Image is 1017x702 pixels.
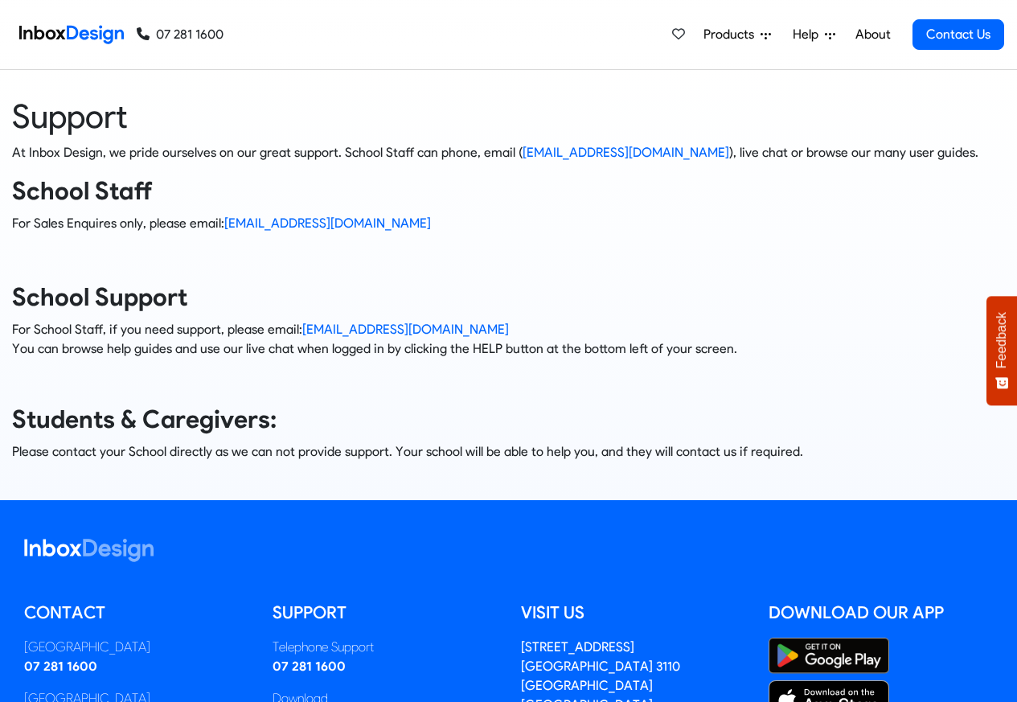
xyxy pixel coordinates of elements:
h5: Contact [24,601,248,625]
div: [GEOGRAPHIC_DATA] [24,638,248,657]
h5: Support [273,601,497,625]
heading: Support [12,96,1005,137]
strong: School Staff [12,176,153,206]
p: At Inbox Design, we pride ourselves on our great support. School Staff can phone, email ( ), live... [12,143,1005,162]
strong: Students & Caregivers: [12,404,277,434]
h5: Download our App [769,601,993,625]
a: [EMAIL_ADDRESS][DOMAIN_NAME] [224,216,431,231]
a: 07 281 1600 [24,659,97,674]
a: Help [786,18,842,51]
a: [EMAIL_ADDRESS][DOMAIN_NAME] [523,145,729,160]
a: About [851,18,895,51]
h5: Visit us [521,601,745,625]
img: logo_inboxdesign_white.svg [24,539,154,562]
p: For School Staff, if you need support, please email: You can browse help guides and use our live ... [12,320,1005,359]
button: Feedback - Show survey [986,296,1017,405]
a: 07 281 1600 [273,659,346,674]
strong: School Support [12,282,187,312]
span: Help [793,25,825,44]
img: Google Play Store [769,638,889,674]
span: Products [703,25,761,44]
p: For Sales Enquires only, please email: [12,214,1005,233]
span: Feedback [994,312,1009,368]
a: Products [697,18,777,51]
a: Contact Us [912,19,1004,50]
a: [EMAIL_ADDRESS][DOMAIN_NAME] [302,322,509,337]
a: 07 281 1600 [137,25,223,44]
div: Telephone Support [273,638,497,657]
p: Please contact your School directly as we can not provide support. Your school will be able to he... [12,442,1005,462]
